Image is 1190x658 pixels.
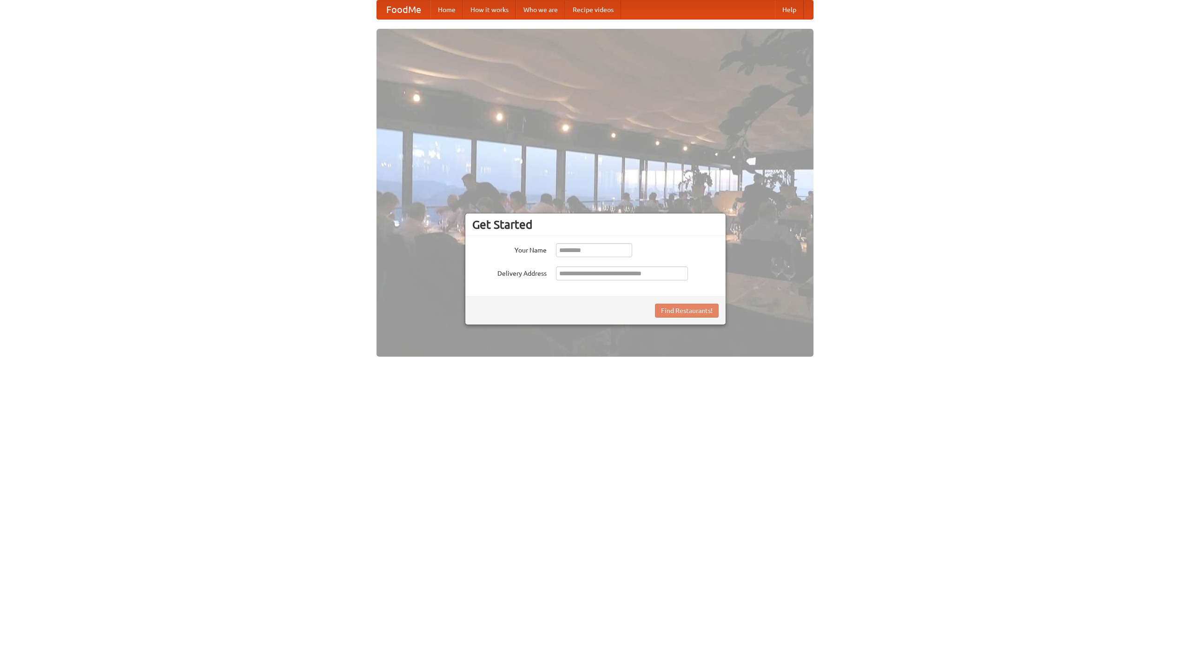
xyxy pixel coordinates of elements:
label: Delivery Address [472,266,547,278]
a: Home [430,0,463,19]
a: Help [775,0,804,19]
a: Recipe videos [565,0,621,19]
a: Who we are [516,0,565,19]
a: How it works [463,0,516,19]
h3: Get Started [472,218,719,232]
a: FoodMe [377,0,430,19]
label: Your Name [472,243,547,255]
button: Find Restaurants! [655,304,719,318]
